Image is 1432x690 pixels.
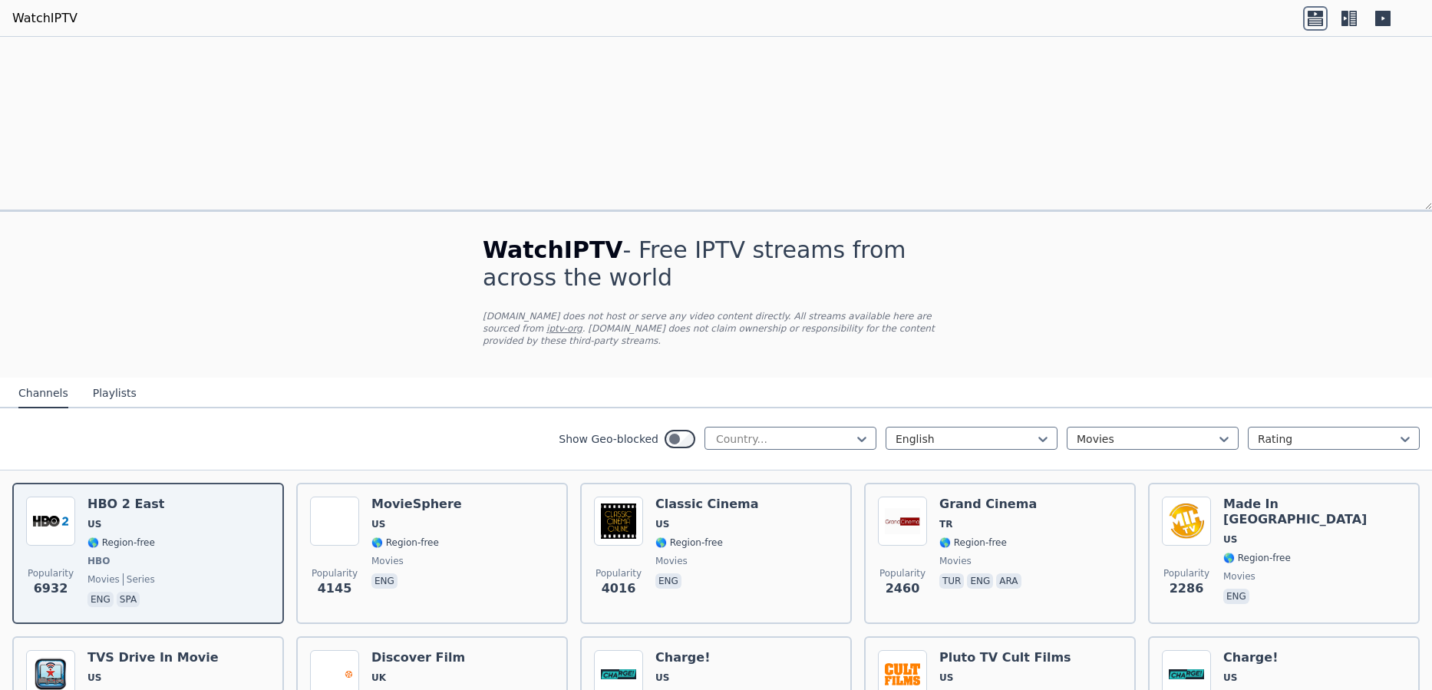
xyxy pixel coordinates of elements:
[312,567,358,579] span: Popularity
[939,555,972,567] span: movies
[1223,672,1237,684] span: US
[93,379,137,408] button: Playlists
[886,579,920,598] span: 2460
[939,497,1037,512] h6: Grand Cinema
[655,555,688,567] span: movies
[371,536,439,549] span: 🌎 Region-free
[483,236,623,263] span: WatchIPTV
[87,518,101,530] span: US
[939,518,952,530] span: TR
[878,497,927,546] img: Grand Cinema
[483,310,949,347] p: [DOMAIN_NAME] does not host or serve any video content directly. All streams available here are s...
[655,672,669,684] span: US
[939,672,953,684] span: US
[655,518,669,530] span: US
[87,573,120,586] span: movies
[1223,589,1249,604] p: eng
[371,555,404,567] span: movies
[655,536,723,549] span: 🌎 Region-free
[655,650,723,665] h6: Charge!
[1162,497,1211,546] img: Made In Hollywood
[1223,497,1406,527] h6: Made In [GEOGRAPHIC_DATA]
[123,573,155,586] span: series
[939,536,1007,549] span: 🌎 Region-free
[87,497,164,512] h6: HBO 2 East
[87,592,114,607] p: eng
[596,567,642,579] span: Popularity
[559,431,658,447] label: Show Geo-blocked
[1223,552,1291,564] span: 🌎 Region-free
[1223,570,1255,583] span: movies
[1223,533,1237,546] span: US
[34,579,68,598] span: 6932
[996,573,1021,589] p: ara
[602,579,636,598] span: 4016
[655,497,759,512] h6: Classic Cinema
[371,573,398,589] p: eng
[28,567,74,579] span: Popularity
[87,555,110,567] span: HBO
[371,518,385,530] span: US
[879,567,926,579] span: Popularity
[87,536,155,549] span: 🌎 Region-free
[371,497,462,512] h6: MovieSphere
[18,379,68,408] button: Channels
[371,672,386,684] span: UK
[483,236,949,292] h1: - Free IPTV streams from across the world
[87,672,101,684] span: US
[1163,567,1209,579] span: Popularity
[117,592,140,607] p: spa
[1223,650,1291,665] h6: Charge!
[12,9,78,28] a: WatchIPTV
[655,573,681,589] p: eng
[318,579,352,598] span: 4145
[87,650,219,665] h6: TVS Drive In Movie
[546,323,582,334] a: iptv-org
[1170,579,1204,598] span: 2286
[594,497,643,546] img: Classic Cinema
[371,650,465,665] h6: Discover Film
[310,497,359,546] img: MovieSphere
[939,573,964,589] p: tur
[26,497,75,546] img: HBO 2 East
[939,650,1071,665] h6: Pluto TV Cult Films
[967,573,993,589] p: eng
